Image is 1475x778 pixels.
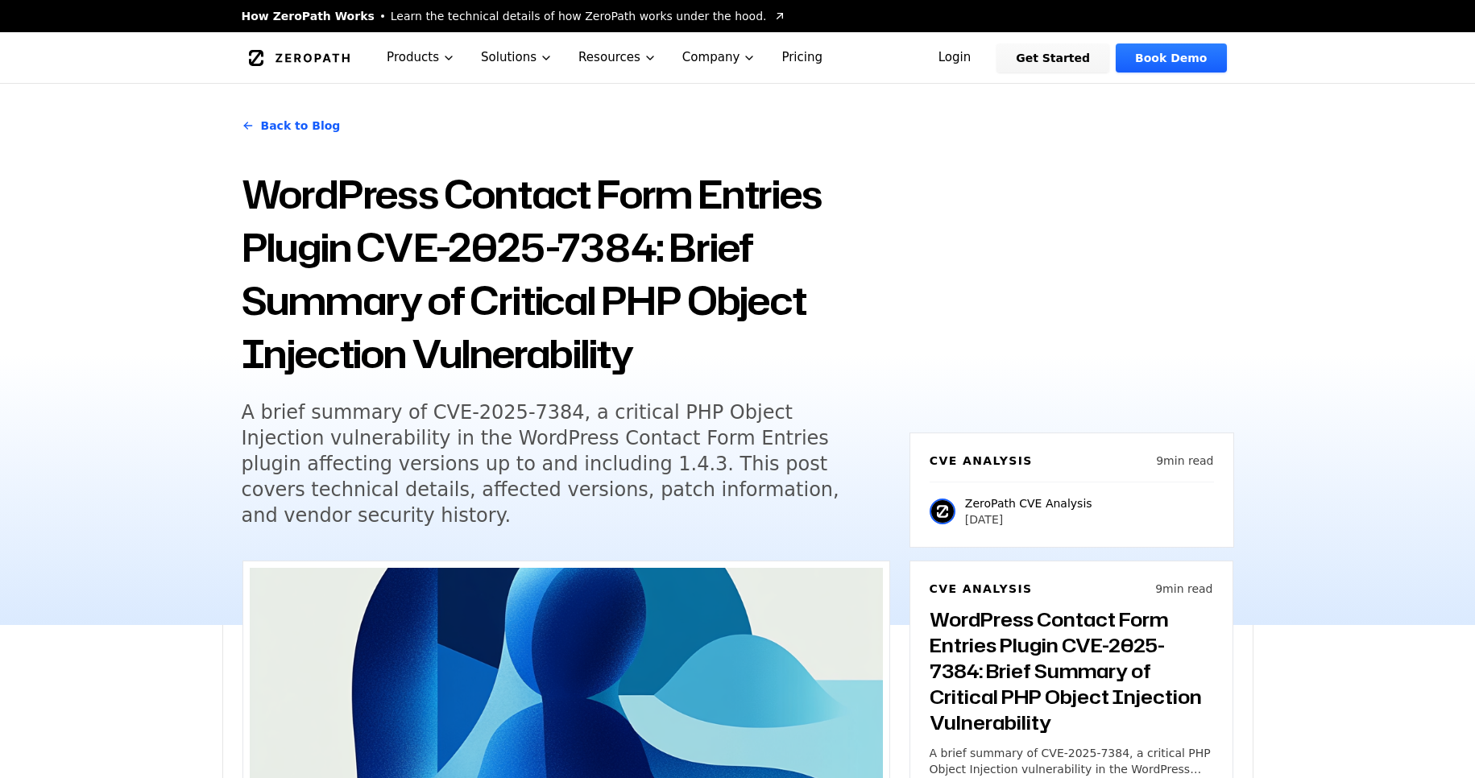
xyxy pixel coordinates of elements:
p: [DATE] [965,511,1092,528]
h1: WordPress Contact Form Entries Plugin CVE-2025-7384: Brief Summary of Critical PHP Object Injecti... [242,168,890,380]
a: Pricing [769,32,835,83]
a: Back to Blog [242,103,341,148]
button: Company [669,32,769,83]
img: ZeroPath CVE Analysis [930,499,955,524]
span: How ZeroPath Works [242,8,375,24]
h3: WordPress Contact Form Entries Plugin CVE-2025-7384: Brief Summary of Critical PHP Object Injecti... [930,606,1213,735]
p: 9 min read [1155,581,1212,597]
button: Solutions [468,32,566,83]
h6: CVE Analysis [930,453,1033,469]
span: Learn the technical details of how ZeroPath works under the hood. [391,8,767,24]
button: Products [374,32,468,83]
a: Login [919,43,991,72]
button: Resources [566,32,669,83]
nav: Global [222,32,1253,83]
p: 9 min read [1156,453,1213,469]
a: Book Demo [1116,43,1226,72]
h6: CVE Analysis [930,581,1033,597]
p: A brief summary of CVE-2025-7384, a critical PHP Object Injection vulnerability in the WordPress ... [930,745,1213,777]
p: ZeroPath CVE Analysis [965,495,1092,511]
a: Get Started [996,43,1109,72]
h5: A brief summary of CVE-2025-7384, a critical PHP Object Injection vulnerability in the WordPress ... [242,399,860,528]
a: How ZeroPath WorksLearn the technical details of how ZeroPath works under the hood. [242,8,786,24]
